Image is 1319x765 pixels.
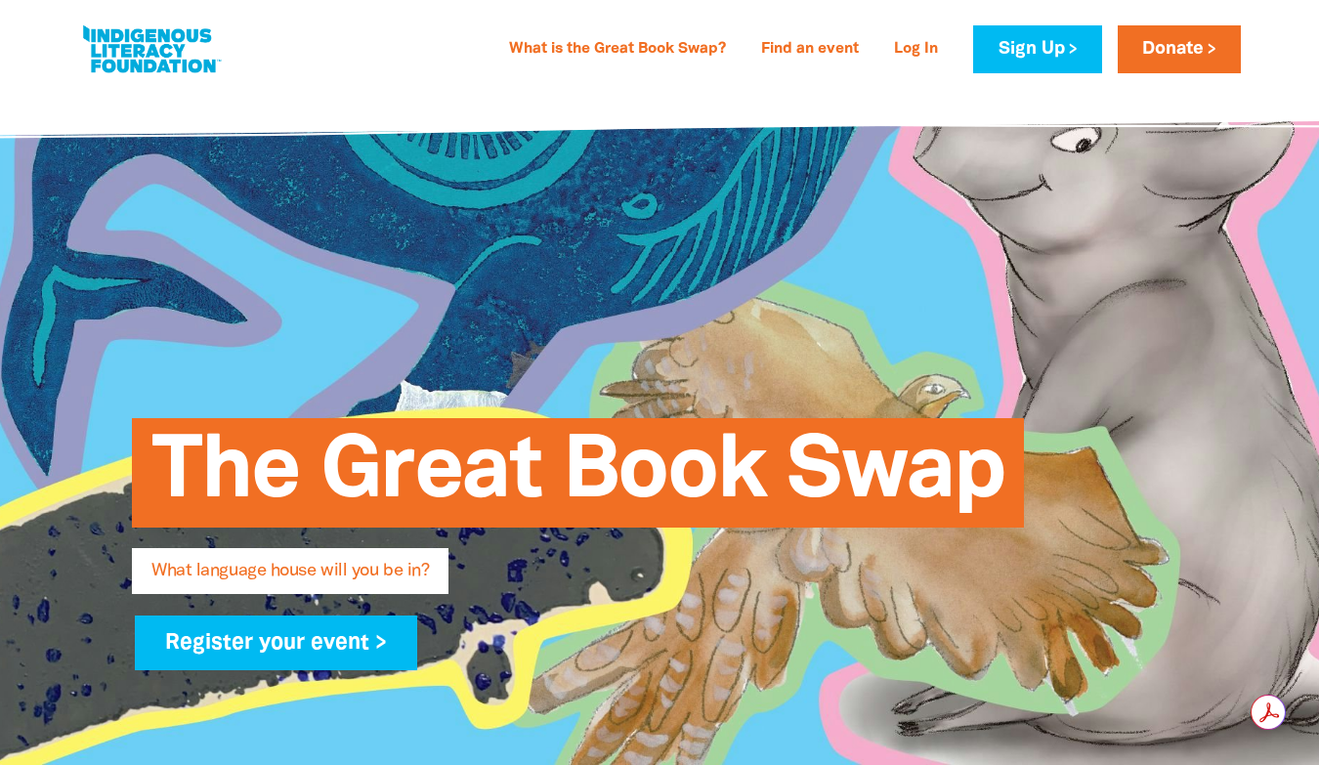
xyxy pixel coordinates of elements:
[749,34,871,65] a: Find an event
[135,616,417,670] a: Register your event >
[882,34,950,65] a: Log In
[973,25,1101,73] a: Sign Up
[1118,25,1241,73] a: Donate
[151,563,429,594] span: What language house will you be in?
[151,433,1004,528] span: The Great Book Swap
[497,34,738,65] a: What is the Great Book Swap?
